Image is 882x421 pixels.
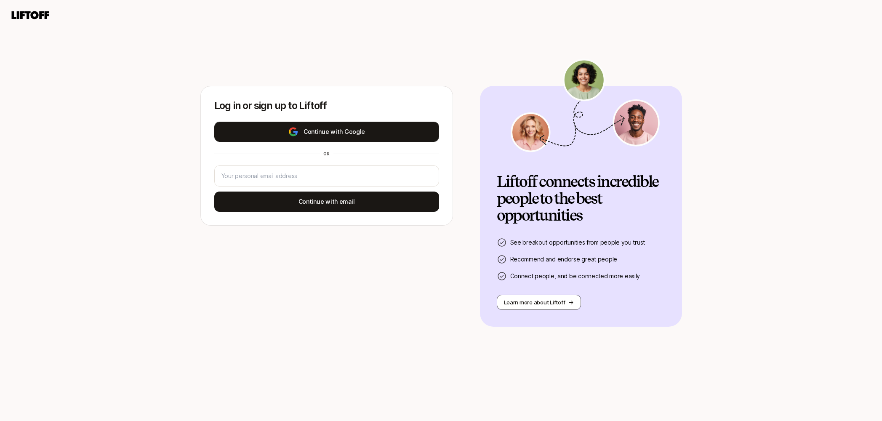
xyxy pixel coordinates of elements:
div: or [320,150,333,157]
img: signup-banner [509,59,661,152]
button: Continue with Google [214,122,439,142]
p: Recommend and endorse great people [510,254,617,264]
input: Your personal email address [221,171,432,181]
h2: Liftoff connects incredible people to the best opportunities [497,173,665,224]
p: See breakout opportunities from people you trust [510,237,645,248]
button: Continue with email [214,192,439,212]
p: Connect people, and be connected more easily [510,271,640,281]
p: Log in or sign up to Liftoff [214,100,439,112]
button: Learn more about Liftoff [497,295,581,310]
img: google-logo [288,127,298,137]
